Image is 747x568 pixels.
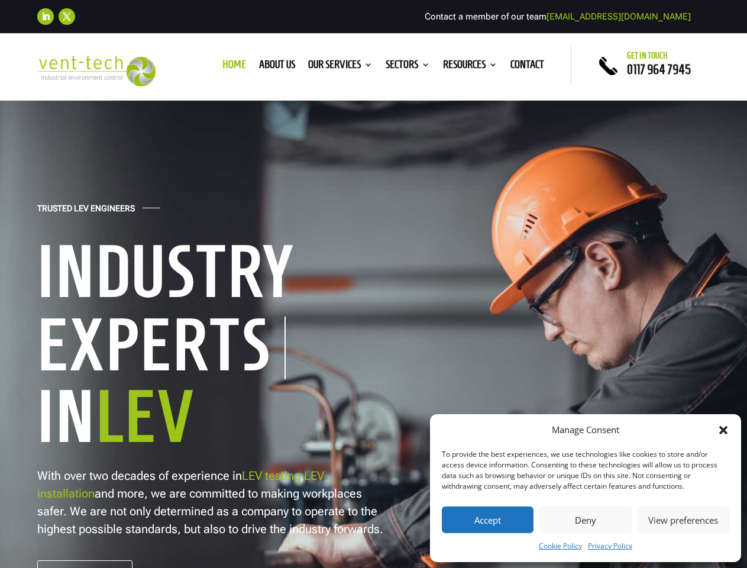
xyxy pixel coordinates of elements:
button: Deny [539,506,631,533]
button: Accept [442,506,533,533]
a: LEV installation [37,469,324,501]
a: Cookie Policy [539,539,582,553]
a: Contact [510,60,544,73]
div: To provide the best experiences, we use technologies like cookies to store and/or access device i... [442,449,728,492]
p: With over two decades of experience in , and more, we are committed to making workplaces safer. W... [37,467,386,538]
h1: Industry [37,234,404,315]
a: Home [222,60,246,73]
a: 0117 964 7945 [627,62,691,76]
h4: Trusted LEV Engineers [37,204,135,220]
a: Resources [443,60,497,73]
span: Get in touch [627,51,668,60]
a: Follow on X [59,8,75,25]
span: Contact a member of our team [425,11,691,22]
a: [EMAIL_ADDRESS][DOMAIN_NAME] [546,11,691,22]
img: 2023-09-27T08_35_16.549ZVENT-TECH---Clear-background [37,56,156,86]
a: About us [259,60,295,73]
a: Privacy Policy [588,539,632,553]
a: Follow on LinkedIn [37,8,54,25]
a: LEV testing [242,469,300,483]
a: Our Services [308,60,373,73]
h1: In [37,379,404,460]
a: Sectors [386,60,430,73]
div: Manage Consent [552,423,619,437]
h1: Experts [37,317,286,379]
span: LEV [96,377,196,455]
button: View preferences [638,506,729,533]
div: Close dialog [717,424,729,436]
